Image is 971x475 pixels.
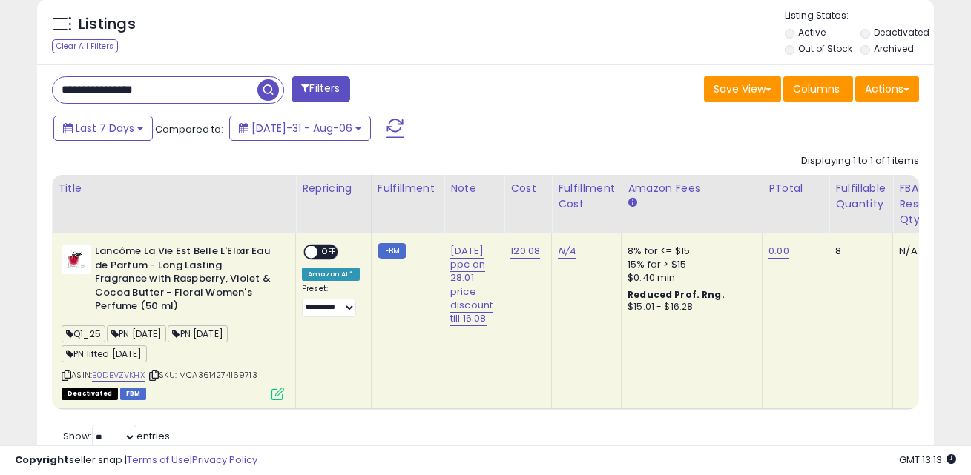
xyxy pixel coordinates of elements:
span: | SKU: MCA3614274169713 [147,369,257,381]
label: Deactivated [874,26,929,39]
div: Clear All Filters [52,39,118,53]
span: Compared to: [155,122,223,136]
div: Repricing [302,181,365,196]
label: Archived [874,42,914,55]
div: N/A [899,245,944,258]
div: $0.40 min [628,271,751,285]
small: Amazon Fees. [628,196,636,210]
a: B0DBVZVKHX [92,369,145,382]
div: FBA Reserved Qty [899,181,949,227]
small: FBM [378,243,406,259]
label: Active [798,26,826,39]
div: 8 [835,245,881,258]
span: All listings that are unavailable for purchase on Amazon for any reason other than out-of-stock [62,388,118,400]
div: 8% for <= $15 [628,245,751,258]
a: 0.00 [768,244,789,259]
div: 15% for > $15 [628,258,751,271]
div: Title [58,181,289,196]
span: Q1_25 [62,325,105,342]
span: Columns [793,82,840,96]
img: 31v-3V9f7tL._SL40_.jpg [62,245,91,274]
a: [DATE] ppc on 28.01 price discount till 16.08 [450,244,493,326]
strong: Copyright [15,453,69,467]
button: Last 7 Days [53,116,153,141]
div: Note [450,181,498,196]
div: Fulfillment [378,181,438,196]
span: Last 7 Days [76,121,134,136]
a: N/A [558,244,576,259]
div: Fulfillable Quantity [835,181,886,212]
span: Show: entries [63,429,170,443]
div: seller snap | | [15,454,257,468]
span: PN [DATE] [168,325,228,342]
th: CSV column name: cust_attr_1_PTotal [763,175,829,233]
div: Cost [510,181,545,196]
button: Save View [704,76,781,102]
button: Filters [292,76,349,102]
div: Fulfillment Cost [558,181,615,212]
label: Out of Stock [798,42,852,55]
a: Terms of Use [127,453,190,467]
button: [DATE]-31 - Aug-06 [229,116,371,141]
div: Displaying 1 to 1 of 1 items [801,154,919,168]
div: PTotal [768,181,823,196]
span: 2025-08-14 13:13 GMT [899,453,956,467]
div: $15.01 - $16.28 [628,301,751,313]
div: Amazon AI * [302,268,360,281]
div: ASIN: [62,245,284,398]
div: Amazon Fees [628,181,756,196]
a: Privacy Policy [192,453,257,467]
div: Preset: [302,284,360,317]
button: Columns [783,76,853,102]
span: PN [DATE] [107,325,167,342]
h5: Listings [79,14,136,35]
b: Lancôme La Vie Est Belle L'Elixir Eau de Parfum - Long Lasting Fragrance with Raspberry, Violet &... [95,245,275,317]
span: OFF [317,246,341,259]
a: 120.08 [510,244,540,259]
span: FBM [120,388,147,400]
p: Listing States: [785,9,934,23]
span: PN lifted [DATE] [62,345,147,362]
button: Actions [855,76,919,102]
b: Reduced Prof. Rng. [628,288,725,301]
span: [DATE]-31 - Aug-06 [251,121,352,136]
